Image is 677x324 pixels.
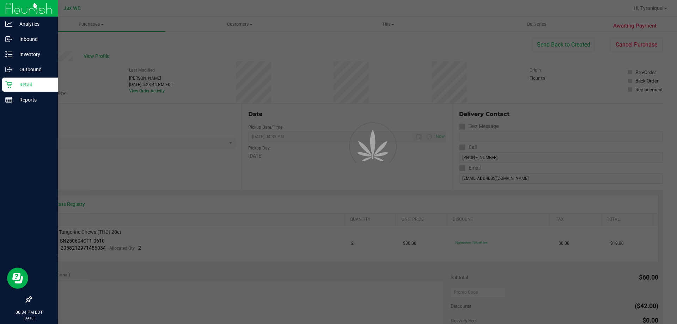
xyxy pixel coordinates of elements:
[12,96,55,104] p: Reports
[12,65,55,74] p: Outbound
[5,20,12,27] inline-svg: Analytics
[5,96,12,103] inline-svg: Reports
[5,36,12,43] inline-svg: Inbound
[3,309,55,316] p: 06:34 PM EDT
[5,81,12,88] inline-svg: Retail
[5,51,12,58] inline-svg: Inventory
[12,35,55,43] p: Inbound
[12,80,55,89] p: Retail
[7,268,28,289] iframe: Resource center
[12,50,55,59] p: Inventory
[5,66,12,73] inline-svg: Outbound
[12,20,55,28] p: Analytics
[3,316,55,321] p: [DATE]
